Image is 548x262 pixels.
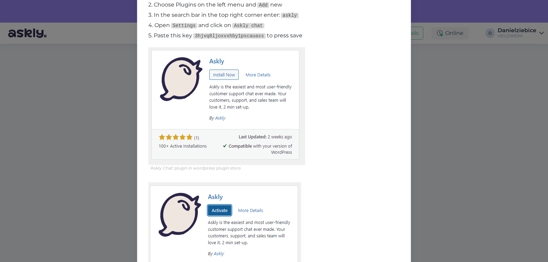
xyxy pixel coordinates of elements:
[193,33,266,39] code: 3hjvq8ljoxvxhby1pscauass
[148,1,400,9] p: 2. Choose Plugins on the left menu and new
[281,13,299,18] code: askly
[150,165,400,171] figcaption: 'Askly Chat' plugin in wordpress plugin store
[148,32,400,40] p: 5. Paste this key to press save
[148,11,400,19] p: 3. In the search bar in the top right corner enter:
[171,23,197,28] code: Settings
[232,23,264,28] code: Askly chat
[148,47,305,165] img: Wordpress step 1
[148,21,400,29] p: 4. Open and click on
[257,2,269,8] code: Add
